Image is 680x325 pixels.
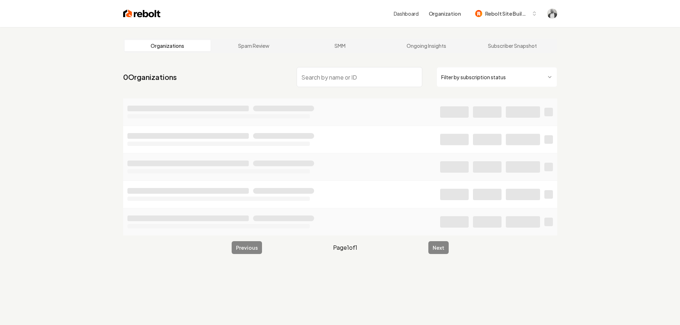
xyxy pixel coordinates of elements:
a: Spam Review [211,40,297,51]
span: Rebolt Site Builder [485,10,529,17]
a: Ongoing Insights [383,40,469,51]
button: Open user button [547,9,557,19]
input: Search by name or ID [297,67,422,87]
img: Rebolt Logo [123,9,161,19]
img: Denis Mendoza [547,9,557,19]
span: Page 1 of 1 [333,243,357,252]
a: Dashboard [394,10,419,17]
a: SMM [297,40,383,51]
a: Subscriber Snapshot [469,40,556,51]
a: Organizations [125,40,211,51]
a: 0Organizations [123,72,177,82]
button: Organization [424,7,465,20]
img: Rebolt Site Builder [475,10,482,17]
